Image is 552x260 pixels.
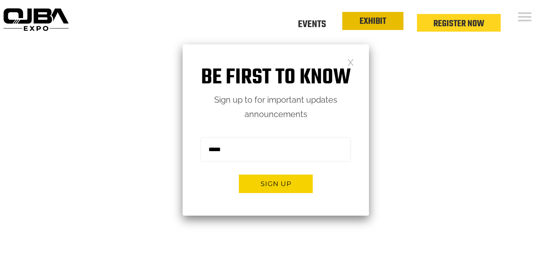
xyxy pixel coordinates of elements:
[239,175,313,193] button: Sign up
[360,14,386,28] a: EXHIBIT
[347,58,354,65] a: Close
[183,65,369,91] h1: Be first to know
[433,17,484,31] a: Register Now
[183,93,369,122] p: Sign up to for important updates announcements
